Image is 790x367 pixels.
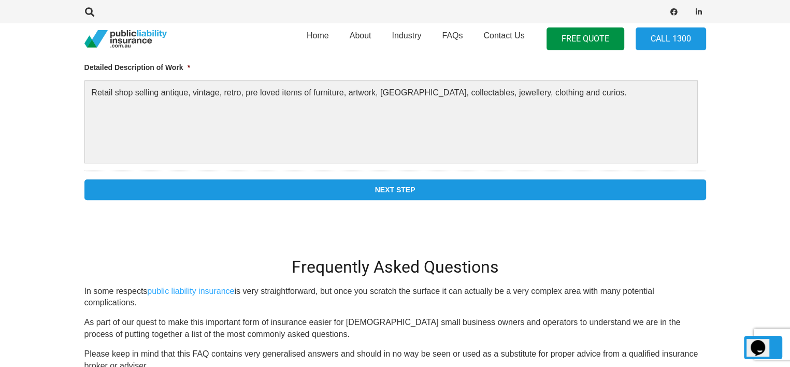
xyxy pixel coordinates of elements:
a: public liability insurance [147,287,234,295]
a: Home [296,20,339,58]
iframe: chat widget [746,326,780,357]
span: FAQs [442,31,463,40]
label: Detailed Description of Work [84,63,191,72]
a: Search [80,7,100,17]
a: Back to top [744,336,782,359]
p: As part of our quest to make this important form of insurance easier for [DEMOGRAPHIC_DATA] small... [84,317,706,340]
a: FREE QUOTE [547,27,624,51]
span: Home [307,31,329,40]
span: About [350,31,371,40]
p: In some respects is very straightforward, but once you scratch the surface it can actually be a v... [84,286,706,309]
input: Next Step [84,179,706,200]
a: FAQs [432,20,473,58]
a: pli_logotransparent [84,30,167,48]
a: About [339,20,382,58]
span: Industry [392,31,421,40]
a: Industry [381,20,432,58]
a: Call 1300 [636,27,706,51]
a: Facebook [667,5,681,19]
a: LinkedIn [692,5,706,19]
span: Contact Us [483,31,524,40]
h2: Frequently Asked Questions [84,257,706,277]
textarea: Retail shop selling antique, vintage, retro, pre loved items of furniture, artwork, [GEOGRAPHIC_D... [84,80,698,163]
a: Contact Us [473,20,535,58]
